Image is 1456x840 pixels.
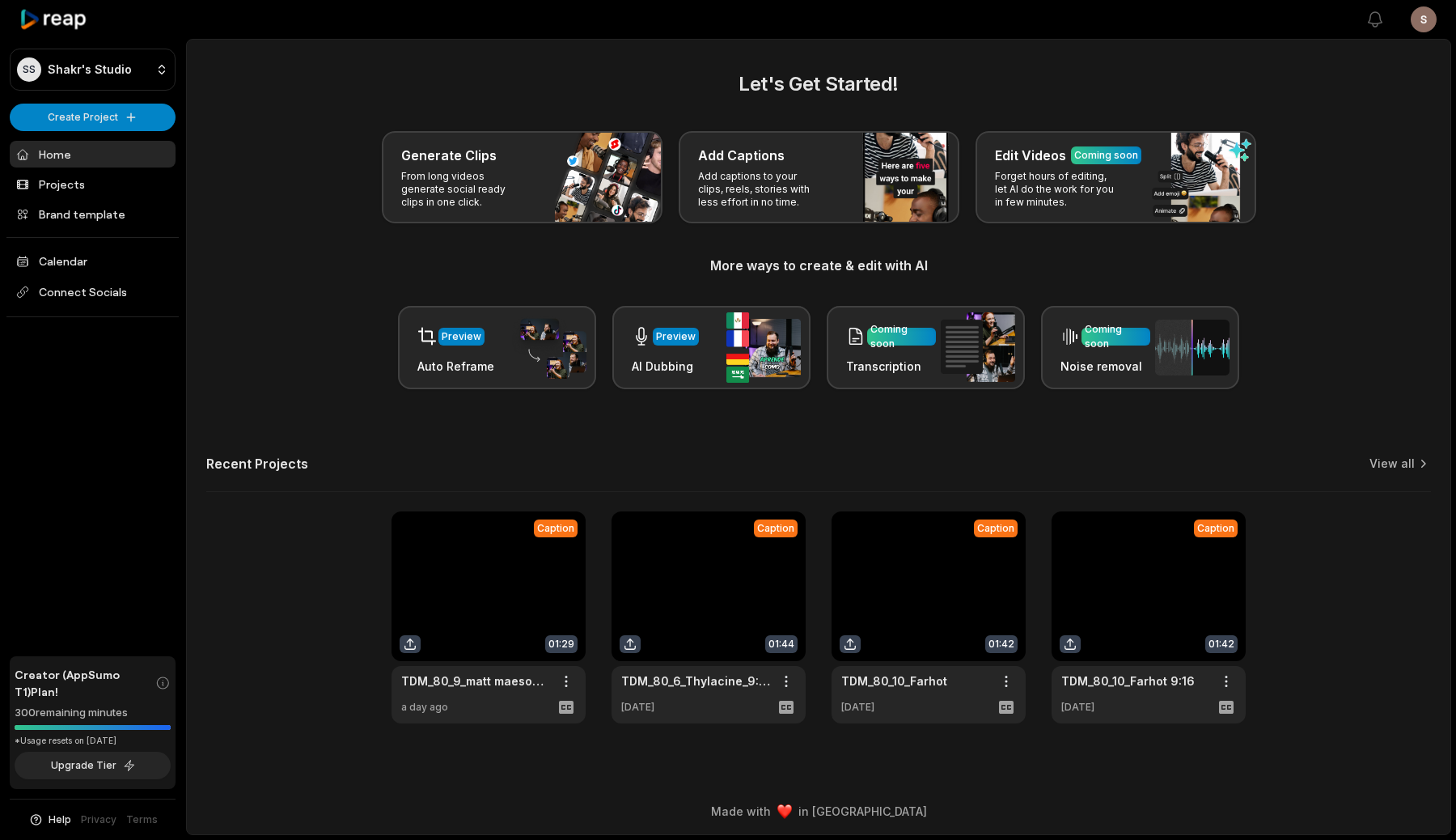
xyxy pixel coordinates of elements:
[401,672,550,689] a: TDM_80_9_matt maeson 9:16
[81,812,116,827] a: Privacy
[995,170,1120,209] p: Forget hours of editing, let AI do the work for you in few minutes.
[126,812,158,827] a: Terms
[10,278,176,307] span: Connect Socials
[1155,320,1230,375] img: noise_removal.png
[632,358,699,375] h3: AI Dubbing
[870,322,933,351] div: Coming soon
[656,329,696,344] div: Preview
[698,146,785,165] h3: Add Captions
[726,312,801,383] img: ai_dubbing.png
[1369,456,1415,472] a: View all
[442,329,481,344] div: Preview
[941,312,1015,382] img: transcription.png
[15,666,155,700] span: Creator (AppSumo T1) Plan!
[401,170,527,209] p: From long videos generate social ready clips in one click.
[10,104,176,131] button: Create Project
[10,201,176,227] a: Brand template
[1060,358,1150,375] h3: Noise removal
[1085,322,1147,351] div: Coming soon
[15,735,171,747] div: *Usage resets on [DATE]
[206,256,1431,275] h3: More ways to create & edit with AI
[995,146,1066,165] h3: Edit Videos
[417,358,494,375] h3: Auto Reframe
[48,62,132,77] p: Shakr's Studio
[512,316,586,380] img: auto_reframe.png
[206,456,308,472] h2: Recent Projects
[15,752,171,779] button: Upgrade Tier
[698,170,823,209] p: Add captions to your clips, reels, stories with less effort in no time.
[1061,672,1195,689] a: TDM_80_10_Farhot 9:16
[201,803,1436,820] div: Made with in [GEOGRAPHIC_DATA]
[846,358,936,375] h3: Transcription
[15,705,171,721] div: 300 remaining minutes
[49,812,71,827] span: Help
[1074,148,1138,163] div: Coming soon
[17,57,41,82] div: SS
[841,672,947,689] a: TDM_80_10_Farhot
[206,70,1431,99] h2: Let's Get Started!
[10,248,176,274] a: Calendar
[401,146,497,165] h3: Generate Clips
[621,672,770,689] a: TDM_80_6_Thylacine_9:16
[28,812,71,827] button: Help
[10,141,176,168] a: Home
[10,171,176,197] a: Projects
[777,804,792,819] img: heart emoji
